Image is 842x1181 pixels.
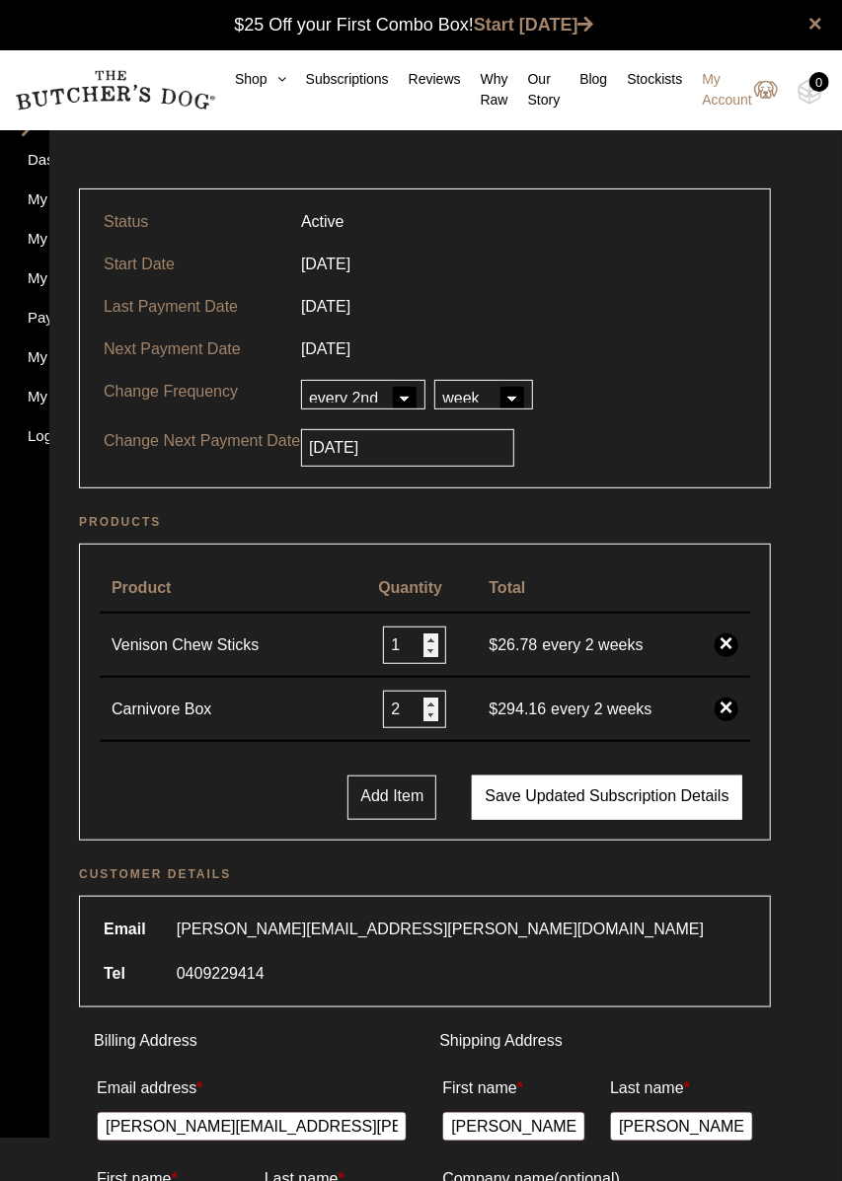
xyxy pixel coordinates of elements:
[92,243,289,285] td: Start Date
[607,69,682,90] a: Stockists
[13,425,37,452] a: Logout
[79,864,771,884] h2: Customer details
[474,15,594,35] a: Start [DATE]
[13,228,37,255] a: My Subscriptions
[560,69,607,90] a: Blog
[489,701,551,717] span: $ 294.16
[798,79,822,105] img: TBD_Cart-Empty.png
[715,698,738,721] a: ×
[112,633,309,657] a: Venison Chew Sticks
[809,72,829,92] div: 0
[289,285,362,328] td: [DATE]
[442,1072,585,1104] label: First name
[92,909,163,950] th: Email
[92,328,289,370] td: Next Payment Date
[489,636,498,653] span: $
[715,633,738,657] a: ×
[366,564,477,614] th: Quantity
[94,1031,410,1050] h3: Billing Address
[439,1031,755,1050] h3: Shipping Address
[289,201,356,243] td: Active
[104,380,301,404] p: Change Frequency
[489,636,542,653] span: 26.78
[289,243,362,285] td: [DATE]
[472,775,741,820] button: Save updated subscription details
[112,698,309,721] a: Carnivore Box
[13,188,37,215] a: My Orders
[100,564,366,614] th: Product
[92,285,289,328] td: Last Payment Date
[461,69,508,111] a: Why Raw
[347,775,436,820] button: Add Item
[682,69,778,111] a: My Account
[165,952,758,995] td: 0409229414
[477,564,702,614] th: Total
[165,909,758,950] td: [PERSON_NAME][EMAIL_ADDRESS][PERSON_NAME][DOMAIN_NAME]
[289,328,362,370] td: [DATE]
[477,678,702,742] td: every 2 weeks
[610,1072,753,1104] label: Last name
[389,69,461,90] a: Reviews
[215,69,286,90] a: Shop
[13,346,37,373] a: My Details
[104,429,301,453] p: Change Next Payment Date
[808,12,822,36] a: close
[97,1072,407,1104] label: Email address
[286,69,389,90] a: Subscriptions
[13,149,37,176] a: Dashboard
[477,614,702,678] td: every 2 weeks
[92,201,289,243] td: Status
[508,69,561,111] a: Our Story
[13,386,37,412] a: My Dogs
[13,307,37,333] a: Payment Methods
[79,512,771,532] h2: Products
[92,952,163,995] th: Tel
[13,267,37,294] a: My Addresses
